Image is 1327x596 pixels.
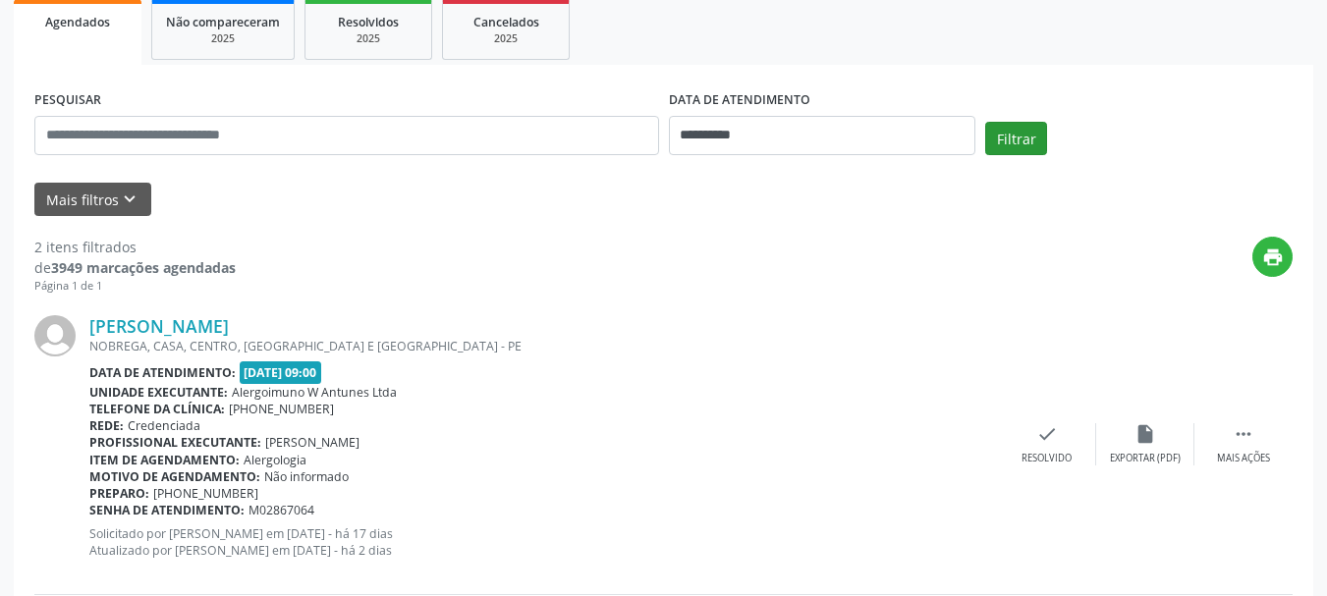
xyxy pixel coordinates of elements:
b: Senha de atendimento: [89,502,245,518]
span: Alergologia [244,452,306,468]
div: 2025 [166,31,280,46]
b: Preparo: [89,485,149,502]
div: NOBREGA, CASA, CENTRO, [GEOGRAPHIC_DATA] E [GEOGRAPHIC_DATA] - PE [89,338,998,354]
div: 2025 [457,31,555,46]
div: Exportar (PDF) [1110,452,1181,465]
strong: 3949 marcações agendadas [51,258,236,277]
b: Motivo de agendamento: [89,468,260,485]
a: [PERSON_NAME] [89,315,229,337]
i: keyboard_arrow_down [119,189,140,210]
b: Rede: [89,417,124,434]
span: Credenciada [128,417,200,434]
span: [PHONE_NUMBER] [229,401,334,417]
b: Profissional executante: [89,434,261,451]
b: Telefone da clínica: [89,401,225,417]
label: DATA DE ATENDIMENTO [669,85,810,116]
div: Mais ações [1217,452,1270,465]
div: de [34,257,236,278]
i: insert_drive_file [1134,423,1156,445]
span: [DATE] 09:00 [240,361,322,384]
i:  [1233,423,1254,445]
button: Mais filtroskeyboard_arrow_down [34,183,151,217]
div: Página 1 de 1 [34,278,236,295]
div: Resolvido [1022,452,1072,465]
button: print [1252,237,1293,277]
b: Data de atendimento: [89,364,236,381]
b: Unidade executante: [89,384,228,401]
span: [PERSON_NAME] [265,434,359,451]
b: Item de agendamento: [89,452,240,468]
p: Solicitado por [PERSON_NAME] em [DATE] - há 17 dias Atualizado por [PERSON_NAME] em [DATE] - há 2... [89,525,998,559]
i: print [1262,246,1284,268]
img: img [34,315,76,356]
span: M02867064 [249,502,314,518]
div: 2 itens filtrados [34,237,236,257]
span: Não compareceram [166,14,280,30]
span: Agendados [45,14,110,30]
span: Alergoimuno W Antunes Ltda [232,384,397,401]
i: check [1036,423,1058,445]
span: Não informado [264,468,349,485]
span: Cancelados [473,14,539,30]
div: 2025 [319,31,417,46]
button: Filtrar [985,122,1047,155]
span: Resolvidos [338,14,399,30]
span: [PHONE_NUMBER] [153,485,258,502]
label: PESQUISAR [34,85,101,116]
